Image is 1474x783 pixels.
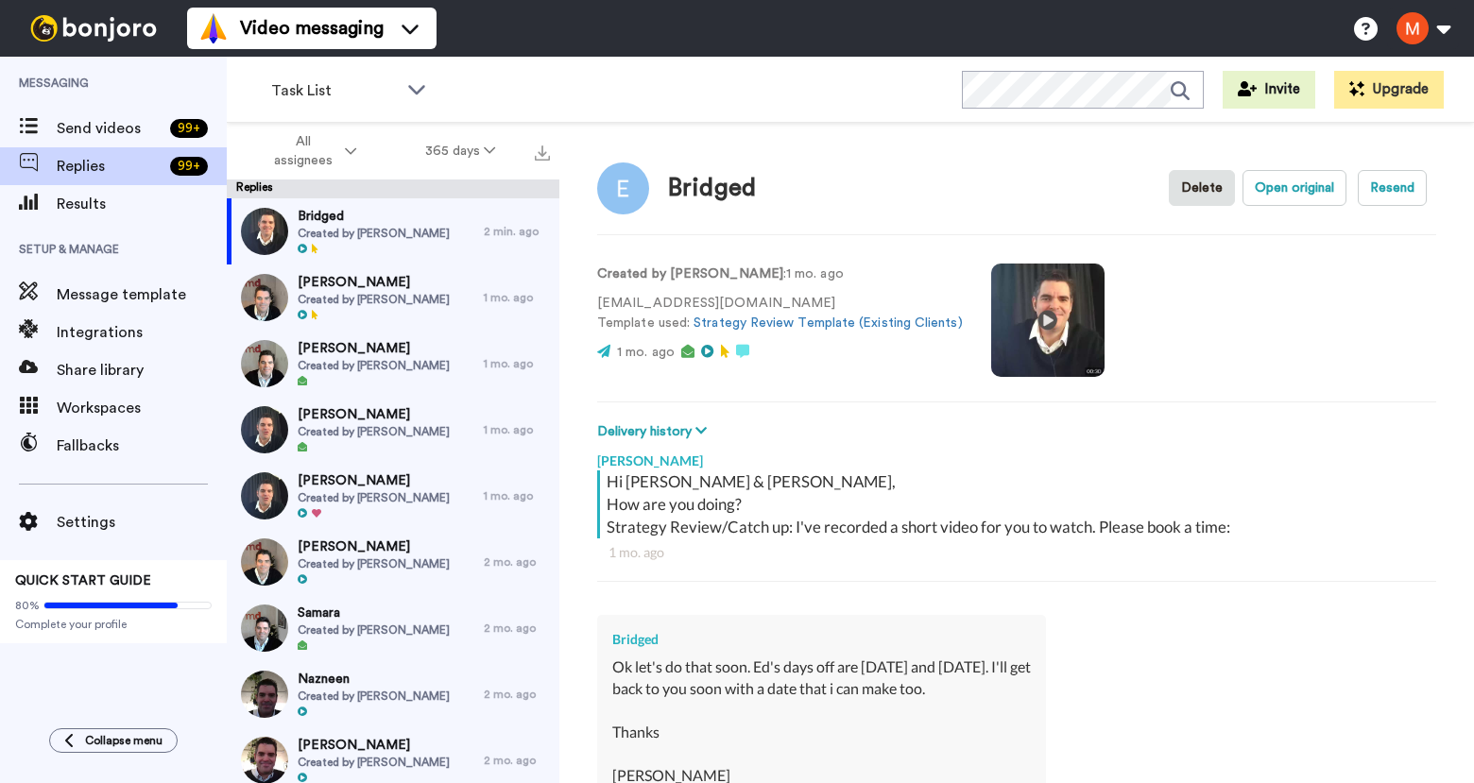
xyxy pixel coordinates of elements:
img: 71a98f76-c648-4897-a65b-10fb66655d59-thumb.jpg [241,274,288,321]
p: [EMAIL_ADDRESS][DOMAIN_NAME] Template used: [597,294,963,333]
span: [PERSON_NAME] [298,537,450,556]
div: 1 mo. ago [484,422,550,437]
span: 1 mo. ago [617,346,675,359]
img: 6f791c55-59c1-4249-bd9f-2f3694cedfd8-thumb.jpg [241,538,288,586]
span: Created by [PERSON_NAME] [298,424,450,439]
img: d3e5cb29-f52d-4565-a64f-aed15434268f-thumb.jpg [241,406,288,453]
span: [PERSON_NAME] [298,471,450,490]
span: QUICK START GUIDE [15,574,151,587]
span: Complete your profile [15,617,212,632]
div: 1 mo. ago [608,543,1425,562]
span: [PERSON_NAME] [298,736,450,755]
div: 1 mo. ago [484,290,550,305]
button: Resend [1358,170,1427,206]
a: NazneenCreated by [PERSON_NAME]2 mo. ago [227,661,559,727]
a: BridgedCreated by [PERSON_NAME]2 min. ago [227,198,559,264]
div: 1 mo. ago [484,356,550,371]
span: Created by [PERSON_NAME] [298,755,450,770]
a: [PERSON_NAME]Created by [PERSON_NAME]1 mo. ago [227,397,559,463]
span: Samara [298,604,450,622]
span: [PERSON_NAME] [298,405,450,424]
button: Invite [1223,71,1315,109]
div: 2 mo. ago [484,687,550,702]
img: bj-logo-header-white.svg [23,15,164,42]
span: Nazneen [298,670,450,689]
a: [PERSON_NAME]Created by [PERSON_NAME]1 mo. ago [227,331,559,397]
span: Integrations [57,321,227,344]
span: [PERSON_NAME] [298,339,450,358]
div: Bridged [612,630,1031,649]
span: Bridged [298,207,450,226]
img: export.svg [535,145,550,161]
img: 22353a6c-c125-4fe0-b2b0-e217b0722219-thumb.jpg [241,604,288,652]
img: c6c77e76-47ae-4e94-aa35-e559a6d81551-thumb.jpg [241,340,288,387]
button: Open original [1243,170,1346,206]
button: All assignees [231,125,391,178]
img: 295385ef-8967-42a2-9634-3409e74d0fb5-thumb.jpg [241,472,288,519]
div: Bridged [668,175,756,202]
span: Collapse menu [85,733,163,748]
span: Replies [57,155,163,178]
p: : 1 mo. ago [597,264,963,284]
div: 2 min. ago [484,224,550,239]
span: Created by [PERSON_NAME] [298,556,450,571]
span: Message template [57,283,227,306]
span: Settings [57,511,227,534]
span: Created by [PERSON_NAME] [298,490,450,505]
span: Send videos [57,117,163,140]
span: Workspaces [57,397,227,419]
span: 80% [15,598,40,613]
a: [PERSON_NAME]Created by [PERSON_NAME]2 mo. ago [227,529,559,595]
div: Replies [227,179,559,198]
img: 14056f05-d9a0-4c60-9e5a-31fc6590360b-thumb.jpg [241,208,288,255]
span: Created by [PERSON_NAME] [298,292,450,307]
button: Delete [1169,170,1235,206]
a: [PERSON_NAME]Created by [PERSON_NAME]1 mo. ago [227,463,559,529]
span: Video messaging [240,15,384,42]
button: Collapse menu [49,728,178,753]
div: 2 mo. ago [484,753,550,768]
span: Created by [PERSON_NAME] [298,622,450,638]
div: 99 + [170,119,208,138]
span: Created by [PERSON_NAME] [298,358,450,373]
img: vm-color.svg [198,13,229,43]
button: 365 days [391,134,530,168]
span: Created by [PERSON_NAME] [298,689,450,704]
strong: Created by [PERSON_NAME] [597,267,783,281]
a: SamaraCreated by [PERSON_NAME]2 mo. ago [227,595,559,661]
button: Export all results that match these filters now. [529,137,556,165]
div: 2 mo. ago [484,621,550,636]
span: Share library [57,359,227,382]
span: All assignees [265,132,341,170]
span: Fallbacks [57,434,227,457]
img: Image of Bridged [597,162,649,214]
div: [PERSON_NAME] [597,442,1436,470]
button: Upgrade [1334,71,1444,109]
a: Strategy Review Template (Existing Clients) [694,316,962,330]
div: Hi [PERSON_NAME] & [PERSON_NAME], How are you doing? Strategy Review/Catch up: I've recorded a sh... [607,470,1431,538]
span: Results [57,193,227,215]
span: [PERSON_NAME] [298,273,450,292]
div: 2 mo. ago [484,554,550,570]
button: Delivery history [597,421,712,442]
span: Task List [271,79,398,102]
div: 1 mo. ago [484,488,550,503]
img: 57c3eae0-c872-4119-a684-325665ff79cf-thumb.jpg [241,671,288,718]
a: [PERSON_NAME]Created by [PERSON_NAME]1 mo. ago [227,264,559,331]
div: 99 + [170,157,208,176]
span: Created by [PERSON_NAME] [298,226,450,241]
